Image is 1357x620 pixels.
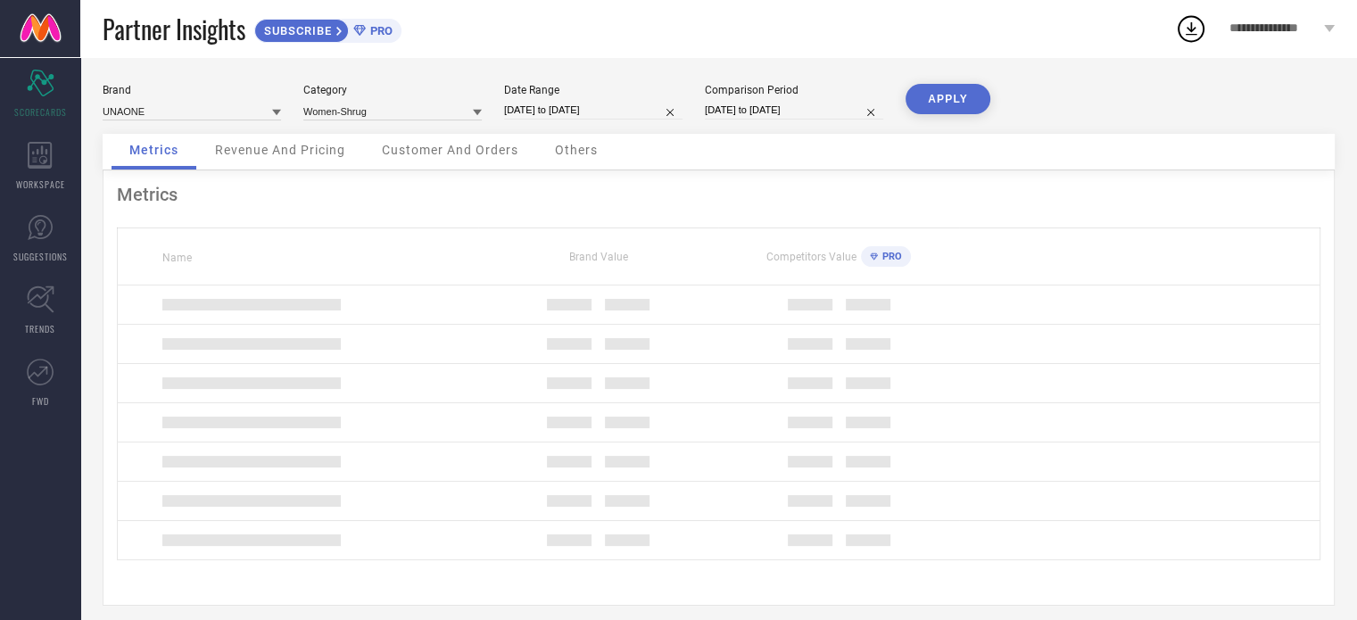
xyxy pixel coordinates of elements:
span: Name [162,252,192,264]
span: FWD [32,394,49,408]
span: SUBSCRIBE [255,24,336,37]
span: PRO [878,251,902,262]
span: WORKSPACE [16,178,65,191]
div: Metrics [117,184,1320,205]
span: SCORECARDS [14,105,67,119]
span: PRO [366,24,393,37]
div: Open download list [1175,12,1207,45]
input: Select date range [504,101,683,120]
div: Brand [103,84,281,96]
span: Others [555,143,598,157]
div: Date Range [504,84,683,96]
input: Select comparison period [705,101,883,120]
div: Comparison Period [705,84,883,96]
span: Brand Value [569,251,628,263]
span: Competitors Value [766,251,856,263]
span: Revenue And Pricing [215,143,345,157]
div: Category [303,84,482,96]
a: SUBSCRIBEPRO [254,14,401,43]
span: Partner Insights [103,11,245,47]
span: Customer And Orders [382,143,518,157]
button: APPLY [906,84,990,114]
span: TRENDS [25,322,55,335]
span: SUGGESTIONS [13,250,68,263]
span: Metrics [129,143,178,157]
